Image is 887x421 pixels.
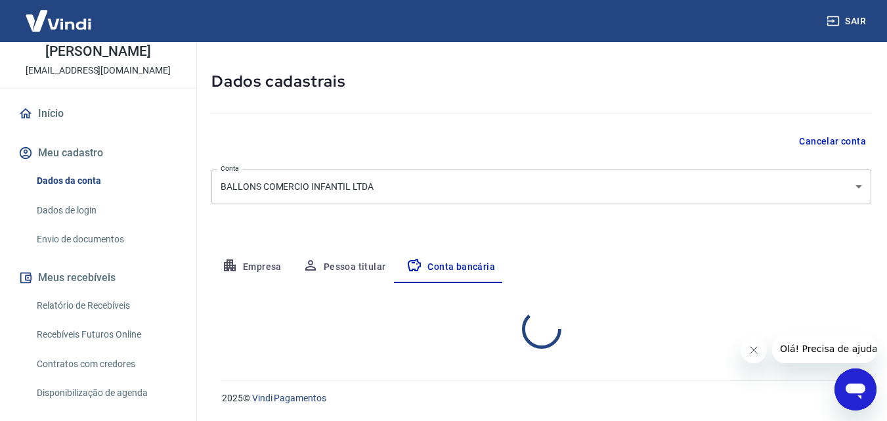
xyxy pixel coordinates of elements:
[32,197,181,224] a: Dados de login
[834,368,876,410] iframe: Botão para abrir a janela de mensagens
[741,337,767,363] iframe: Fechar mensagem
[32,226,181,253] a: Envio de documentos
[221,164,239,173] label: Conta
[8,9,110,20] span: Olá! Precisa de ajuda?
[211,252,292,283] button: Empresa
[26,64,171,78] p: [EMAIL_ADDRESS][DOMAIN_NAME]
[16,1,101,41] img: Vindi
[32,351,181,378] a: Contratos com credores
[211,71,871,92] h5: Dados cadastrais
[45,45,150,58] p: [PERSON_NAME]
[16,139,181,167] button: Meu cadastro
[222,391,855,405] p: 2025 ©
[824,9,871,33] button: Sair
[32,292,181,319] a: Relatório de Recebíveis
[16,99,181,128] a: Início
[32,167,181,194] a: Dados da conta
[772,334,876,363] iframe: Mensagem da empresa
[32,321,181,348] a: Recebíveis Futuros Online
[252,393,326,403] a: Vindi Pagamentos
[794,129,871,154] button: Cancelar conta
[211,169,871,204] div: BALLONS COMERCIO INFANTIL LTDA
[16,263,181,292] button: Meus recebíveis
[396,252,506,283] button: Conta bancária
[32,380,181,407] a: Disponibilização de agenda
[292,252,397,283] button: Pessoa titular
